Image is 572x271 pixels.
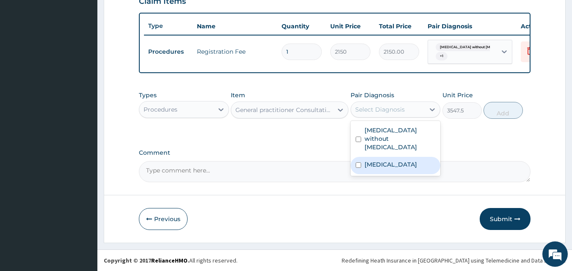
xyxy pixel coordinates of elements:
label: Types [139,92,157,99]
th: Pair Diagnosis [423,18,517,35]
label: Unit Price [442,91,473,99]
th: Type [144,18,193,34]
strong: Copyright © 2017 . [104,257,189,264]
div: Minimize live chat window [139,4,159,25]
textarea: Type your message and hit 'Enter' [4,181,161,211]
a: RelianceHMO [151,257,188,264]
th: Name [193,18,277,35]
label: [MEDICAL_DATA] without [MEDICAL_DATA] [365,126,436,151]
div: Select Diagnosis [355,105,405,114]
td: Procedures [144,44,193,60]
button: Submit [480,208,531,230]
div: General practitioner Consultation first outpatient consultation [235,106,334,114]
div: Redefining Heath Insurance in [GEOGRAPHIC_DATA] using Telemedicine and Data Science! [342,256,566,265]
label: [MEDICAL_DATA] [365,160,417,169]
footer: All rights reserved. [97,249,572,271]
span: + 1 [436,52,448,60]
label: Item [231,91,245,99]
button: Previous [139,208,188,230]
span: We're online! [49,82,117,167]
th: Actions [517,18,559,35]
div: Procedures [144,105,177,114]
img: d_794563401_company_1708531726252_794563401 [16,42,34,63]
button: Add [484,102,523,119]
label: Pair Diagnosis [351,91,394,99]
th: Quantity [277,18,326,35]
label: Comment [139,149,531,156]
th: Total Price [375,18,423,35]
th: Unit Price [326,18,375,35]
span: [MEDICAL_DATA] without [MEDICAL_DATA] [436,43,521,52]
td: Registration Fee [193,43,277,60]
div: Chat with us now [44,47,142,58]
